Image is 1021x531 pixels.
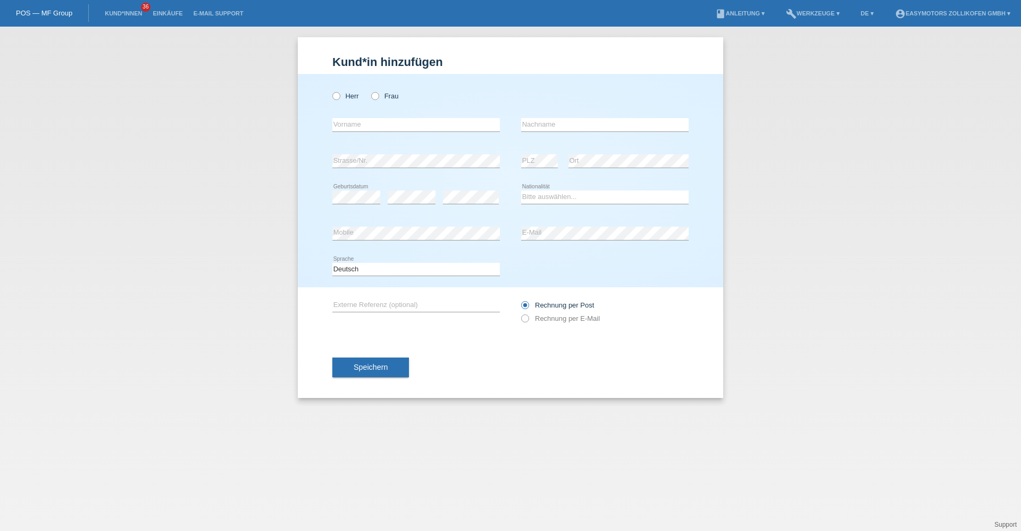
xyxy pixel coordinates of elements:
span: Speichern [354,363,388,371]
input: Herr [332,92,339,99]
label: Herr [332,92,359,100]
label: Rechnung per E-Mail [521,314,600,322]
input: Frau [371,92,378,99]
input: Rechnung per Post [521,301,528,314]
label: Rechnung per Post [521,301,594,309]
a: DE ▾ [856,10,879,16]
input: Rechnung per E-Mail [521,314,528,328]
a: POS — MF Group [16,9,72,17]
button: Speichern [332,358,409,378]
a: buildWerkzeuge ▾ [781,10,845,16]
a: Einkäufe [147,10,188,16]
a: Kund*innen [99,10,147,16]
a: account_circleEasymotors Zollikofen GmbH ▾ [890,10,1016,16]
label: Frau [371,92,398,100]
h1: Kund*in hinzufügen [332,55,689,69]
a: E-Mail Support [188,10,249,16]
a: Support [994,521,1017,528]
span: 36 [141,3,150,12]
i: book [715,9,726,19]
a: bookAnleitung ▾ [710,10,770,16]
i: account_circle [895,9,906,19]
i: build [786,9,797,19]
